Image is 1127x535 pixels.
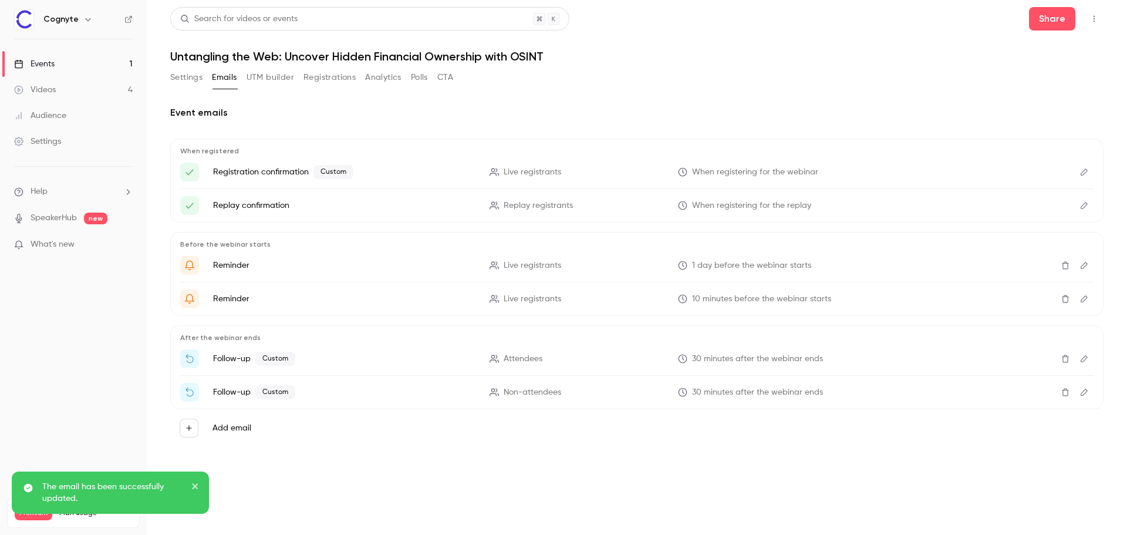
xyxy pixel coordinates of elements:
[213,352,475,366] p: Follow-up
[303,68,356,87] button: Registrations
[180,240,1094,249] p: Before the webinar starts
[14,58,55,70] div: Events
[365,68,401,87] button: Analytics
[180,163,1094,181] li: You’re Registered! Access Details for Our Webinar - {{ event_name }}!
[213,200,475,211] p: Replay confirmation
[43,14,79,25] h6: Cognyte
[411,68,428,87] button: Polls
[504,386,561,399] span: Non-attendees
[212,422,251,434] label: Add email
[1075,163,1094,181] button: Edit
[42,481,183,504] p: The email has been successfully updated.
[1075,290,1094,308] button: Edit
[170,68,203,87] button: Settings
[180,196,1094,215] li: Here's your access link to {{ event_name }}!
[180,333,1094,342] p: After the webinar ends
[504,353,542,365] span: Attendees
[313,165,353,179] span: Custom
[255,385,295,399] span: Custom
[180,256,1094,275] li: Get Ready for '{{ event_name }}{{ event_name }}' tomorrow!
[170,49,1104,63] h1: Untangling the Web: Uncover Hidden Financial Ownership with OSINT
[247,68,294,87] button: UTM builder
[180,349,1094,368] li: Recording: Deep Dive on Shell Companies &amp; UBO Mapping&nbsp;
[84,213,107,224] span: new
[180,13,298,25] div: Search for videos or events
[1075,196,1094,215] button: Edit
[14,84,56,96] div: Videos
[31,186,48,198] span: Help
[504,260,561,272] span: Live registrants
[692,353,823,365] span: 30 minutes after the webinar ends
[692,166,818,179] span: When registering for the webinar
[1056,256,1075,275] button: Delete
[437,68,453,87] button: CTA
[1075,349,1094,368] button: Edit
[180,383,1094,402] li: Missed it live? Watch the full OSINT deep dive with Dr. Udi Levi
[1075,383,1094,402] button: Edit
[692,200,811,212] span: When registering for the replay
[255,352,295,366] span: Custom
[15,10,33,29] img: Cognyte
[692,260,811,272] span: 1 day before the webinar starts
[191,481,200,495] button: close
[213,293,475,305] p: Reminder
[1056,383,1075,402] button: Delete
[180,146,1094,156] p: When registered
[504,200,573,212] span: Replay registrants
[692,293,831,305] span: 10 minutes before the webinar starts
[14,186,133,198] li: help-dropdown-opener
[170,106,1104,120] h2: Event emails
[213,165,475,179] p: Registration confirmation
[213,260,475,271] p: Reminder
[1075,256,1094,275] button: Edit
[1029,7,1075,31] button: Share
[1056,349,1075,368] button: Delete
[31,238,75,251] span: What's new
[504,166,561,179] span: Live registrants
[14,110,66,122] div: Audience
[212,68,237,87] button: Emails
[14,136,61,147] div: Settings
[180,290,1094,308] li: {{ event_name }} is about to go live
[31,212,77,224] a: SpeakerHub
[504,293,561,305] span: Live registrants
[1056,290,1075,308] button: Delete
[213,385,475,399] p: Follow-up
[692,386,823,399] span: 30 minutes after the webinar ends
